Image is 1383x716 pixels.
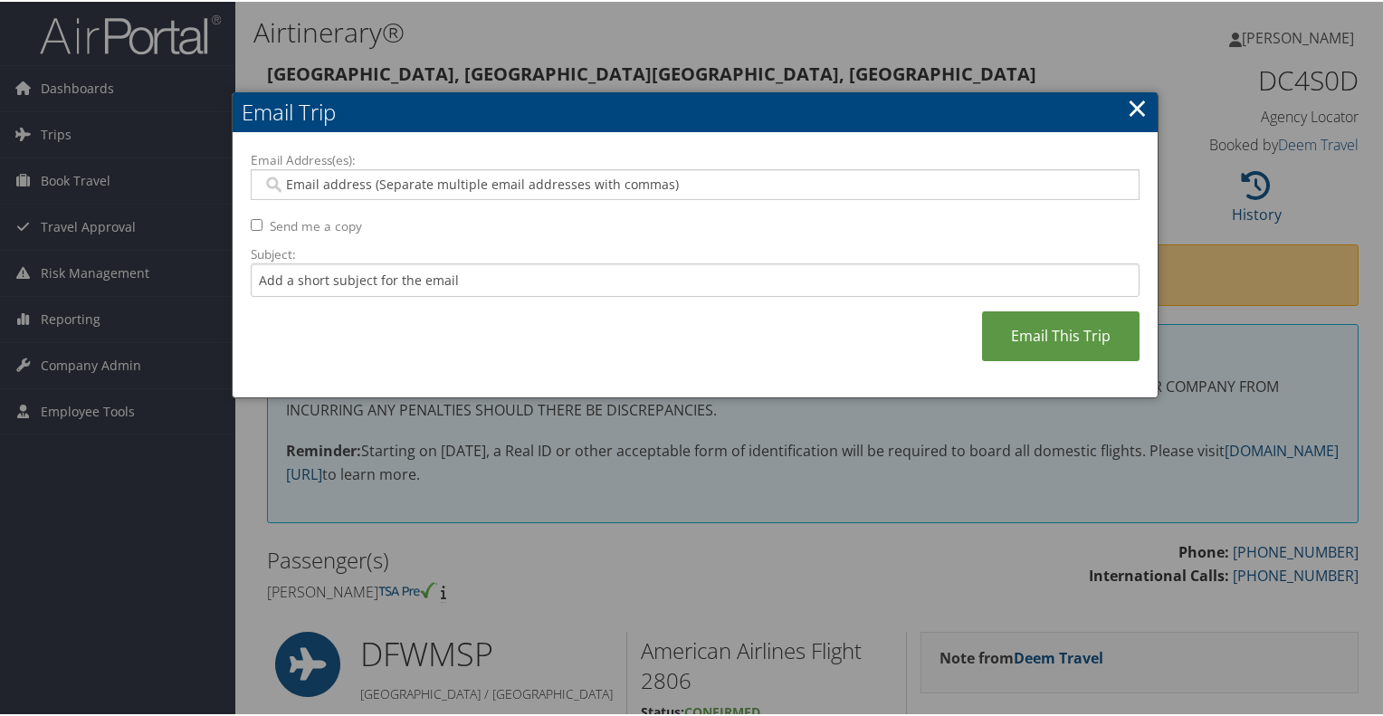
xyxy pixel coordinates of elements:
h2: Email Trip [233,91,1158,130]
input: Add a short subject for the email [251,262,1140,295]
label: Subject: [251,243,1140,262]
label: Email Address(es): [251,149,1140,167]
a: Email This Trip [982,310,1140,359]
label: Send me a copy [270,215,362,234]
input: Email address (Separate multiple email addresses with commas) [262,174,1128,192]
a: × [1127,88,1148,124]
